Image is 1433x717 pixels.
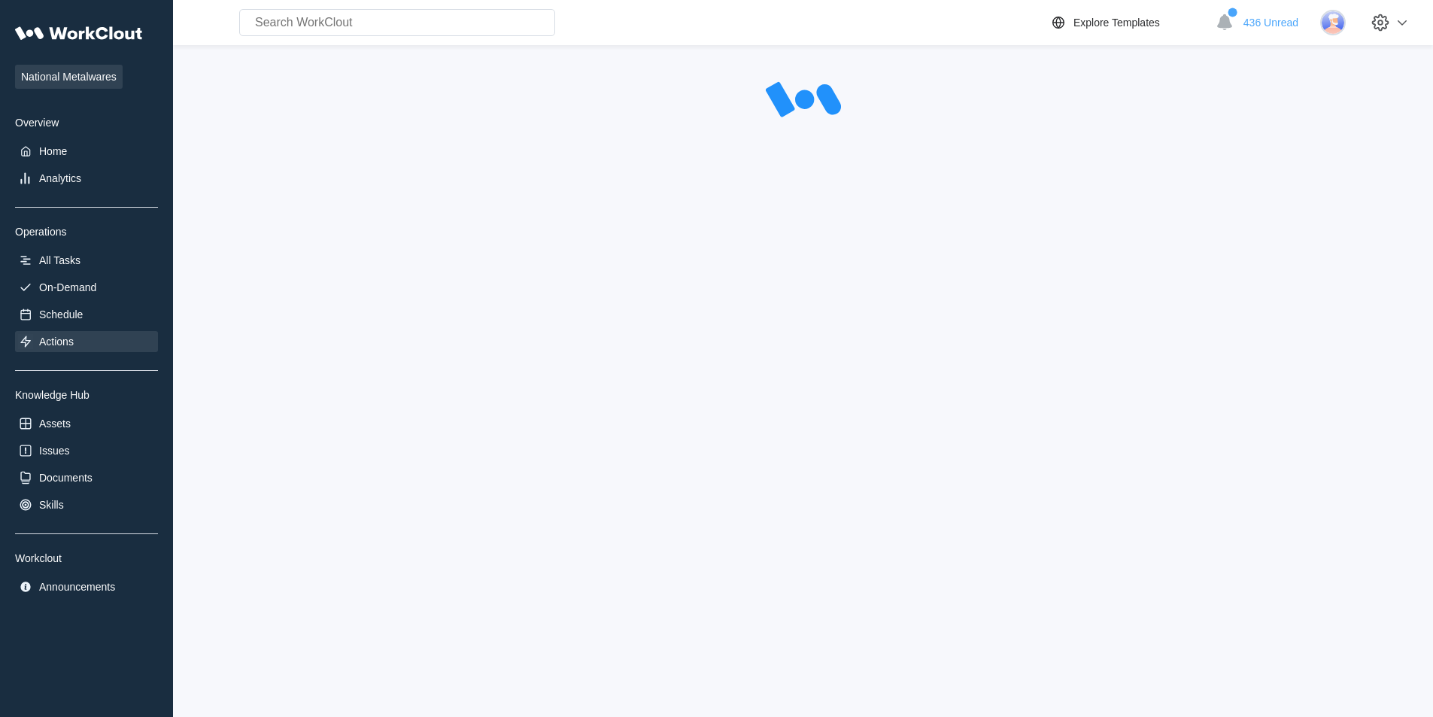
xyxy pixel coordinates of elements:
a: Announcements [15,576,158,597]
div: On-Demand [39,281,96,293]
a: Assets [15,413,158,434]
div: Workclout [15,552,158,564]
a: All Tasks [15,250,158,271]
div: Actions [39,336,74,348]
div: Explore Templates [1073,17,1160,29]
div: Operations [15,226,158,238]
a: Skills [15,494,158,515]
div: All Tasks [39,254,80,266]
div: Schedule [39,308,83,321]
div: Skills [39,499,64,511]
div: Knowledge Hub [15,389,158,401]
div: Home [39,145,67,157]
img: user-3.png [1320,10,1346,35]
div: Overview [15,117,158,129]
span: 436 Unread [1243,17,1298,29]
span: National Metalwares [15,65,123,89]
div: Assets [39,418,71,430]
a: Home [15,141,158,162]
a: Analytics [15,168,158,189]
a: Explore Templates [1049,14,1208,32]
div: Documents [39,472,93,484]
a: Documents [15,467,158,488]
a: Actions [15,331,158,352]
div: Analytics [39,172,81,184]
a: On-Demand [15,277,158,298]
a: Issues [15,440,158,461]
div: Announcements [39,581,115,593]
input: Search WorkClout [239,9,555,36]
div: Issues [39,445,69,457]
a: Schedule [15,304,158,325]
